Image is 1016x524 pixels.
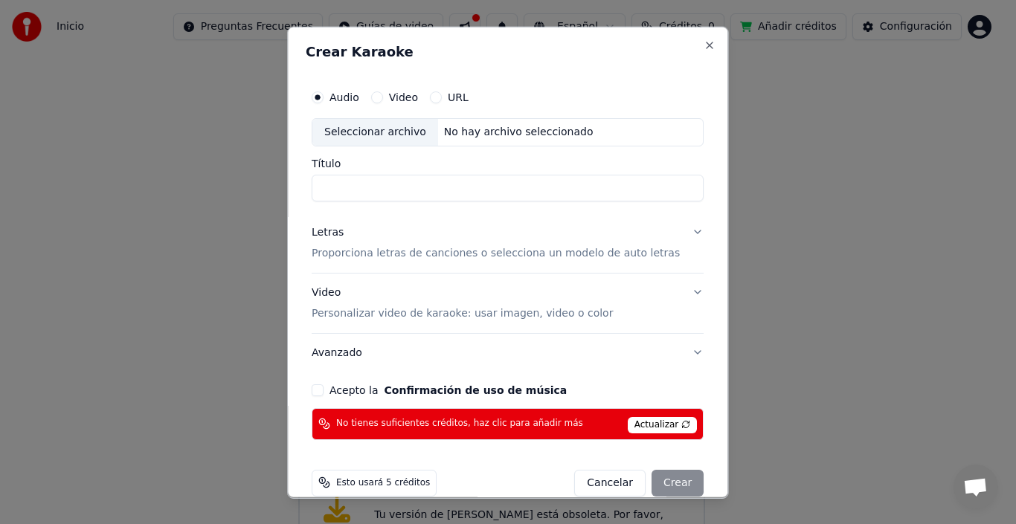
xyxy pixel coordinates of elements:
div: No hay archivo seleccionado [438,124,599,139]
label: Audio [329,91,359,102]
p: Personalizar video de karaoke: usar imagen, video o color [312,305,613,320]
span: Esto usará 5 créditos [336,476,430,488]
div: Seleccionar archivo [312,118,438,145]
label: Video [389,91,418,102]
button: Cancelar [575,469,646,496]
h2: Crear Karaoke [306,45,710,58]
label: Acepto la [329,384,567,395]
span: Actualizar [628,416,698,433]
div: Letras [312,224,344,239]
span: No tienes suficientes créditos, haz clic para añadir más [336,418,583,430]
button: Avanzado [312,333,704,372]
label: URL [448,91,469,102]
button: VideoPersonalizar video de karaoke: usar imagen, video o color [312,273,704,332]
button: LetrasProporciona letras de canciones o selecciona un modelo de auto letras [312,213,704,272]
div: Video [312,285,613,320]
p: Proporciona letras de canciones o selecciona un modelo de auto letras [312,245,680,260]
button: Acepto la [385,384,568,395]
label: Título [312,158,704,168]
